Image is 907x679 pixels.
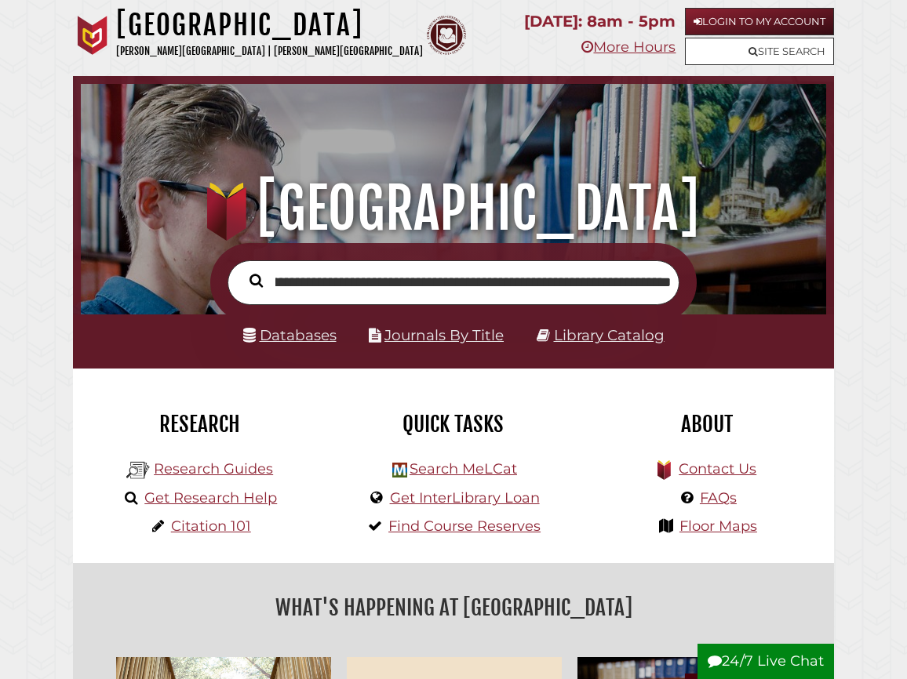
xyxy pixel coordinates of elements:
[243,326,337,344] a: Databases
[524,8,676,35] p: [DATE]: 8am - 5pm
[700,489,737,507] a: FAQs
[388,517,541,535] a: Find Course Reserves
[427,16,466,55] img: Calvin Theological Seminary
[250,274,263,289] i: Search
[73,16,112,55] img: Calvin University
[592,411,822,438] h2: About
[116,8,423,42] h1: [GEOGRAPHIC_DATA]
[392,463,407,477] img: Hekman Library Logo
[685,38,834,65] a: Site Search
[85,590,822,626] h2: What's Happening at [GEOGRAPHIC_DATA]
[144,489,277,507] a: Get Research Help
[126,459,150,482] img: Hekman Library Logo
[338,411,568,438] h2: Quick Tasks
[85,411,315,438] h2: Research
[384,326,504,344] a: Journals By Title
[679,517,757,535] a: Floor Maps
[679,460,756,477] a: Contact Us
[554,326,665,344] a: Library Catalog
[242,271,271,291] button: Search
[116,42,423,60] p: [PERSON_NAME][GEOGRAPHIC_DATA] | [PERSON_NAME][GEOGRAPHIC_DATA]
[154,460,273,477] a: Research Guides
[390,489,540,507] a: Get InterLibrary Loan
[685,8,834,35] a: Login to My Account
[94,174,812,243] h1: [GEOGRAPHIC_DATA]
[171,517,251,535] a: Citation 101
[410,460,517,477] a: Search MeLCat
[581,38,676,56] a: More Hours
